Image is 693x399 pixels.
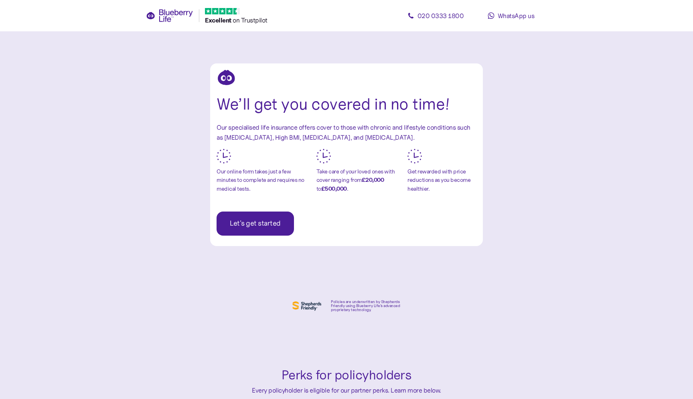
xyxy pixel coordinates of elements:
div: Every policyholder is eligible for our partner perks. Learn more below. [214,385,479,395]
div: Policies are underwritten by Shepherds Friendly using Blueberry Life’s advanced proprietary techn... [331,300,402,312]
img: Shephers Friendly [291,299,323,312]
div: Take care of your loved ones with cover ranging from to . [316,167,402,193]
button: Let's get started [217,212,294,236]
div: We’ll get you covered in no time! [217,92,476,116]
b: £500,000 [321,185,347,192]
div: Our specialised life insurance offers cover to those with chronic and lifestyle conditions such a... [217,122,476,142]
b: £20,000 [362,176,384,183]
span: on Trustpilot [233,16,267,24]
a: 020 0333 1800 [399,8,472,24]
span: WhatsApp us [498,12,535,20]
div: Perks for policyholders [214,365,479,385]
span: Excellent ️ [205,16,233,24]
div: Get rewarded with price reductions as you become healthier. [407,167,476,193]
a: WhatsApp us [475,8,547,24]
span: 020 0333 1800 [417,12,464,20]
span: Let's get started [230,212,281,235]
div: Our online form takes just a few minutes to complete and requires no medical tests. [217,167,310,193]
